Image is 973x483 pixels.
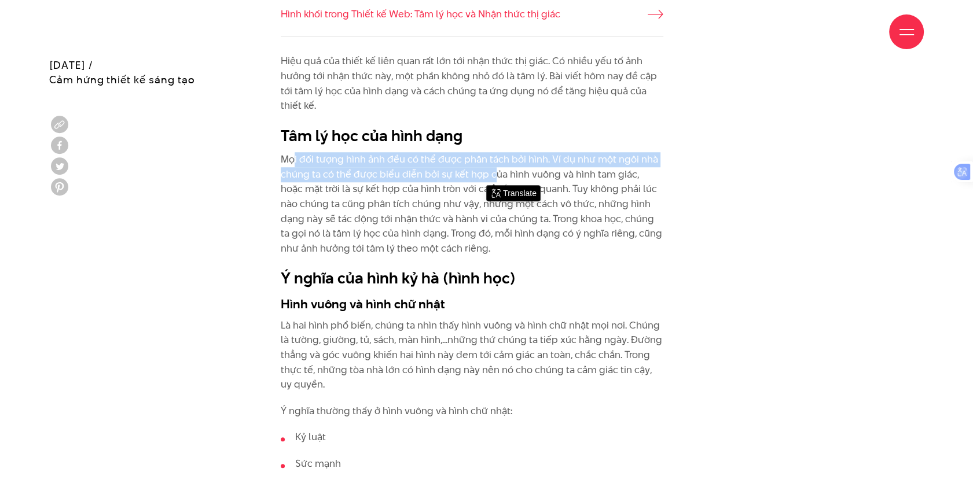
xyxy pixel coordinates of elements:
[281,152,663,256] p: Mọi đối tượng hình ảnh đều có thể được phân tách bởi hình. Ví dụ như một ngôi nhà chúng ta có thể...
[281,430,663,445] li: Kỷ luật
[281,318,663,392] p: Là hai hình phổ biến, chúng ta nhìn thấy hình vuông và hình chữ nhật mọi nơi. Chúng là tường, giư...
[281,267,663,289] h2: Ý nghĩa của hình kỷ hà (hình học)
[281,456,663,471] li: Sức mạnh
[49,58,194,87] span: [DATE] / Cảm hứng thiết kế sáng tạo
[281,54,663,113] p: Hiệu quả của thiết kế liên quan rất lớn tới nhận thức thị giác. Có nhiều yếu tố ảnh hưởng tới nhậ...
[281,295,663,312] h3: Hình vuông và hình chữ nhật
[281,404,663,419] p: Ý nghĩa thường thấy ở hình vuông và hình chữ nhật:
[281,125,663,147] h2: Tâm lý học của hình dạng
